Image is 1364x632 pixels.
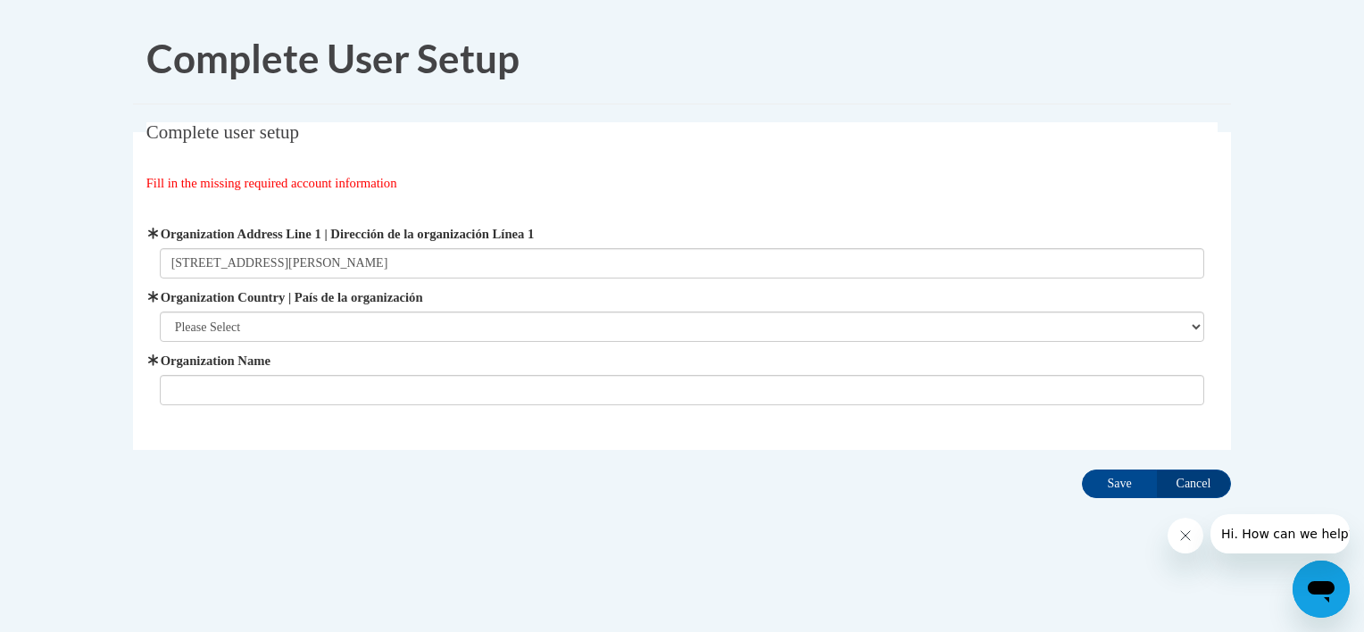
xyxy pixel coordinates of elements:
input: Metadata input [160,375,1205,405]
label: Organization Address Line 1 | Dirección de la organización Línea 1 [160,224,1205,244]
span: Complete user setup [146,121,299,143]
iframe: Message from company [1210,514,1350,553]
input: Metadata input [160,248,1205,279]
iframe: Close message [1168,518,1203,553]
span: Fill in the missing required account information [146,176,397,190]
label: Organization Country | País de la organización [160,287,1205,307]
iframe: Button to launch messaging window [1293,561,1350,618]
input: Save [1082,470,1157,498]
span: Hi. How can we help? [11,12,145,27]
span: Complete User Setup [146,35,520,81]
input: Cancel [1156,470,1231,498]
label: Organization Name [160,351,1205,370]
